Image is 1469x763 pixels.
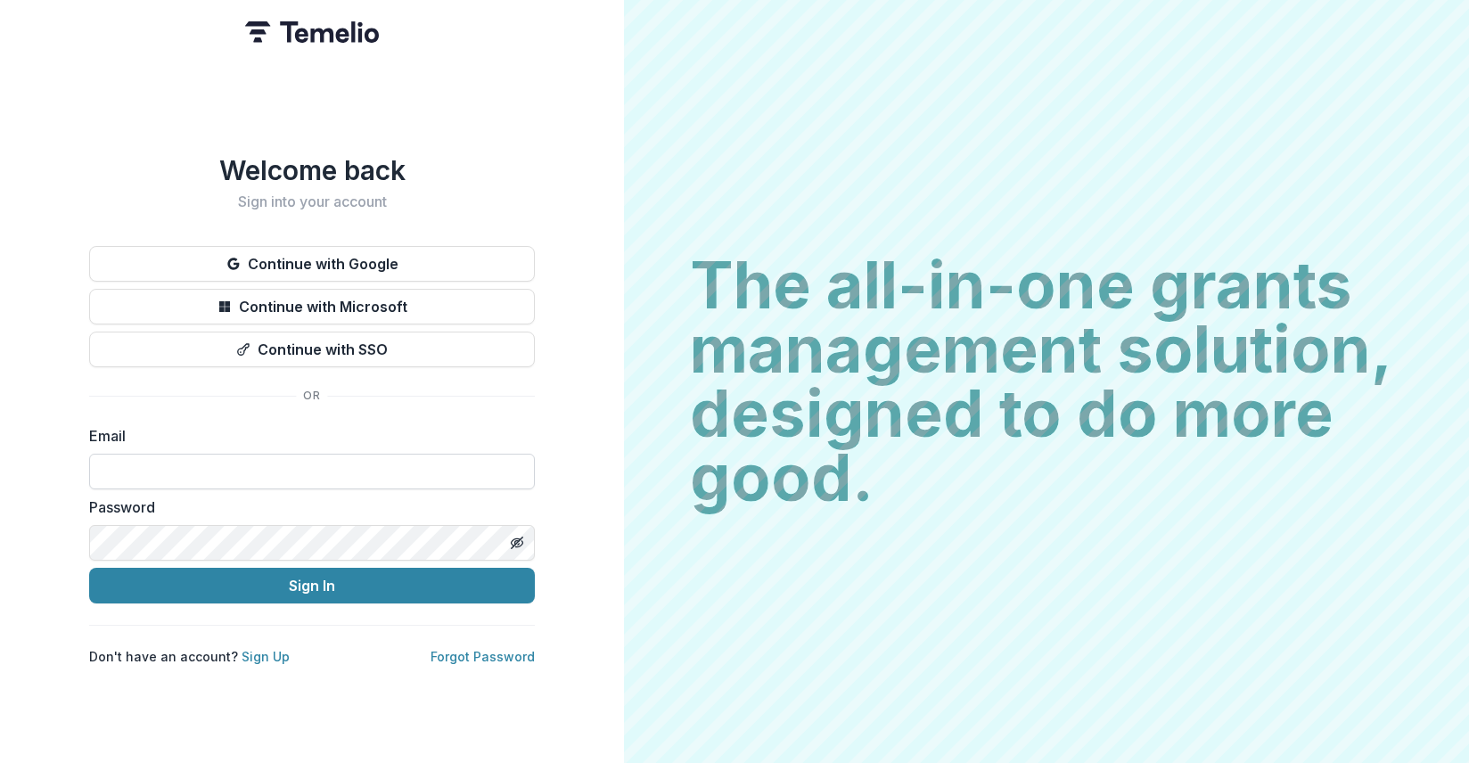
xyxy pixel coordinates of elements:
h1: Welcome back [89,154,535,186]
label: Password [89,496,524,518]
a: Forgot Password [431,649,535,664]
h2: Sign into your account [89,193,535,210]
button: Continue with SSO [89,332,535,367]
label: Email [89,425,524,447]
button: Sign In [89,568,535,603]
button: Toggle password visibility [503,529,531,557]
a: Sign Up [242,649,290,664]
img: Temelio [245,21,379,43]
button: Continue with Microsoft [89,289,535,324]
p: Don't have an account? [89,647,290,666]
button: Continue with Google [89,246,535,282]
